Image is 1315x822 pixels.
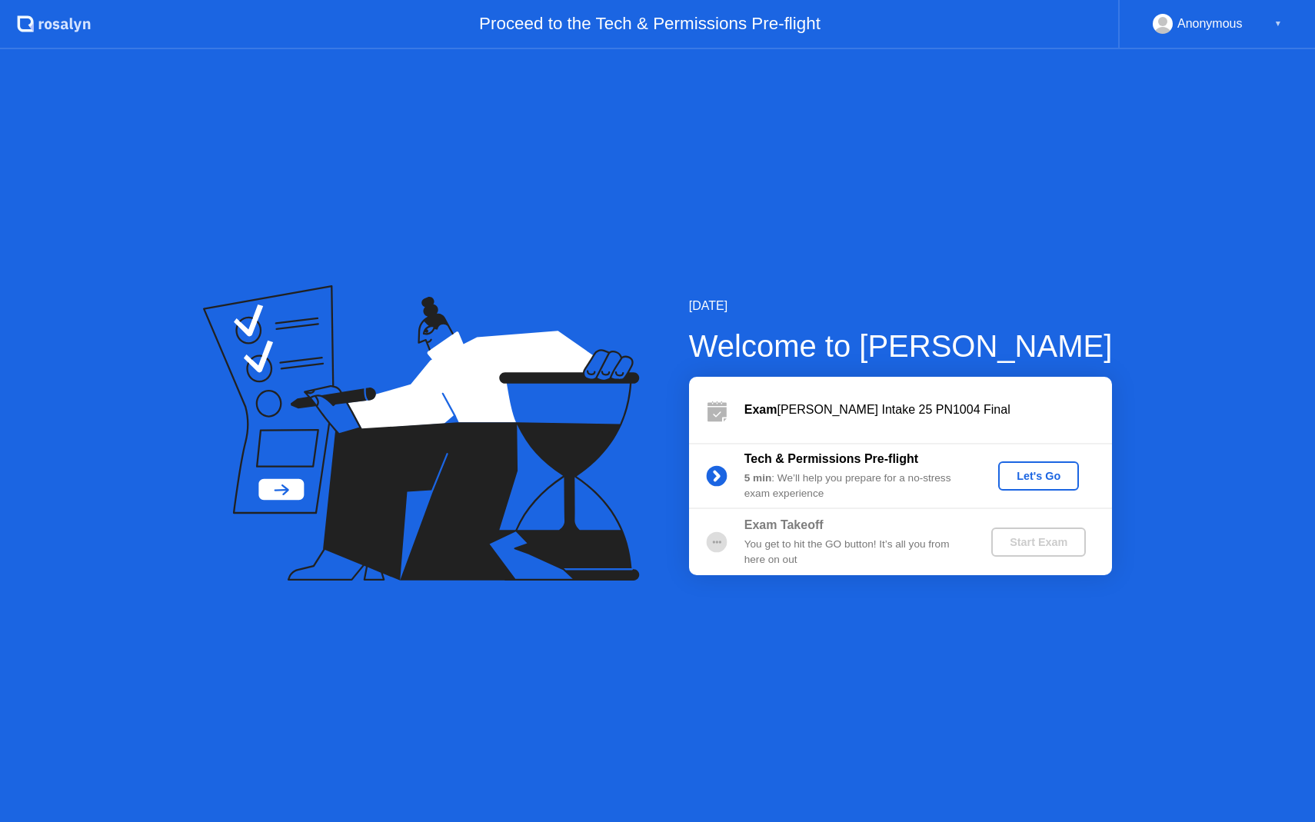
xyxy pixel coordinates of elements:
[744,471,966,502] div: : We’ll help you prepare for a no-stress exam experience
[744,472,772,484] b: 5 min
[744,518,824,531] b: Exam Takeoff
[991,527,1086,557] button: Start Exam
[997,536,1080,548] div: Start Exam
[1274,14,1282,34] div: ▼
[689,297,1113,315] div: [DATE]
[1177,14,1243,34] div: Anonymous
[744,452,918,465] b: Tech & Permissions Pre-flight
[998,461,1079,491] button: Let's Go
[744,537,966,568] div: You get to hit the GO button! It’s all you from here on out
[744,403,777,416] b: Exam
[689,323,1113,369] div: Welcome to [PERSON_NAME]
[1004,470,1073,482] div: Let's Go
[744,401,1112,419] div: [PERSON_NAME] Intake 25 PN1004 Final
